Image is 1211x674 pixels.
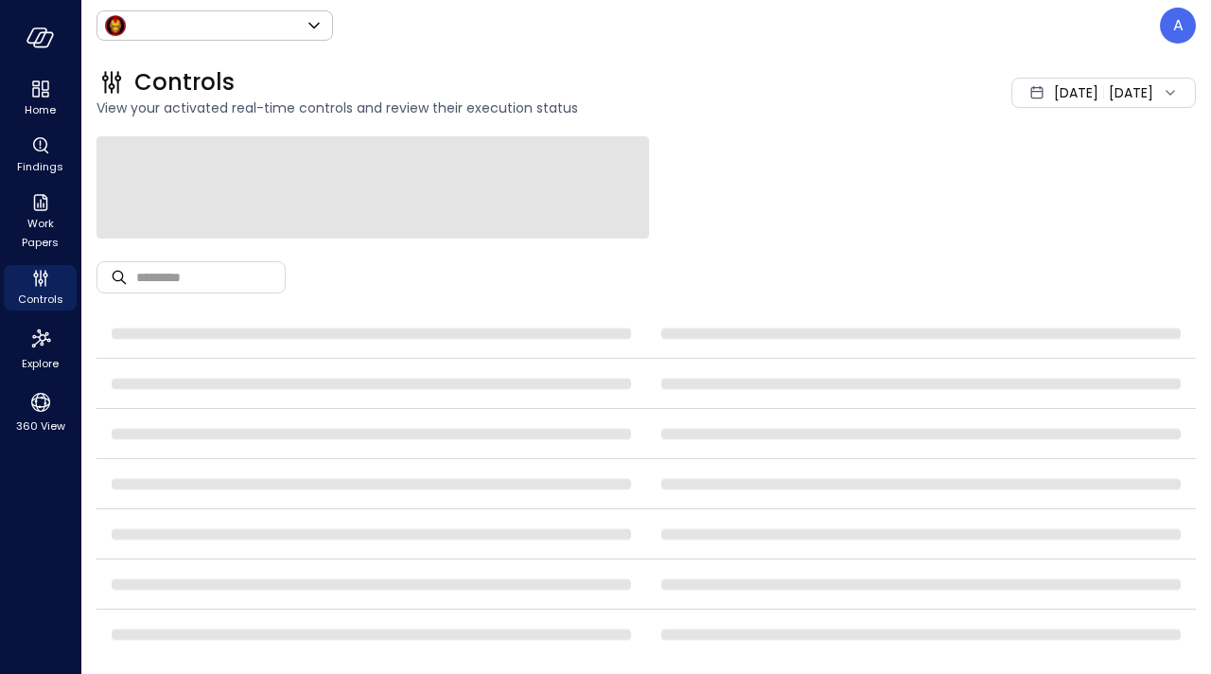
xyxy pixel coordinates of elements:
[4,133,77,178] div: Findings
[16,417,65,435] span: 360 View
[97,98,787,118] span: View your activated real-time controls and review their execution status
[4,189,77,254] div: Work Papers
[11,214,69,252] span: Work Papers
[22,354,59,373] span: Explore
[17,157,63,176] span: Findings
[18,290,63,309] span: Controls
[4,386,77,437] div: 360 View
[4,76,77,121] div: Home
[1054,82,1098,103] span: [DATE]
[1173,14,1184,37] p: A
[1160,8,1196,44] div: Ahikam
[4,265,77,310] div: Controls
[25,100,56,119] span: Home
[134,67,235,98] span: Controls
[104,14,127,37] img: Icon
[4,322,77,375] div: Explore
